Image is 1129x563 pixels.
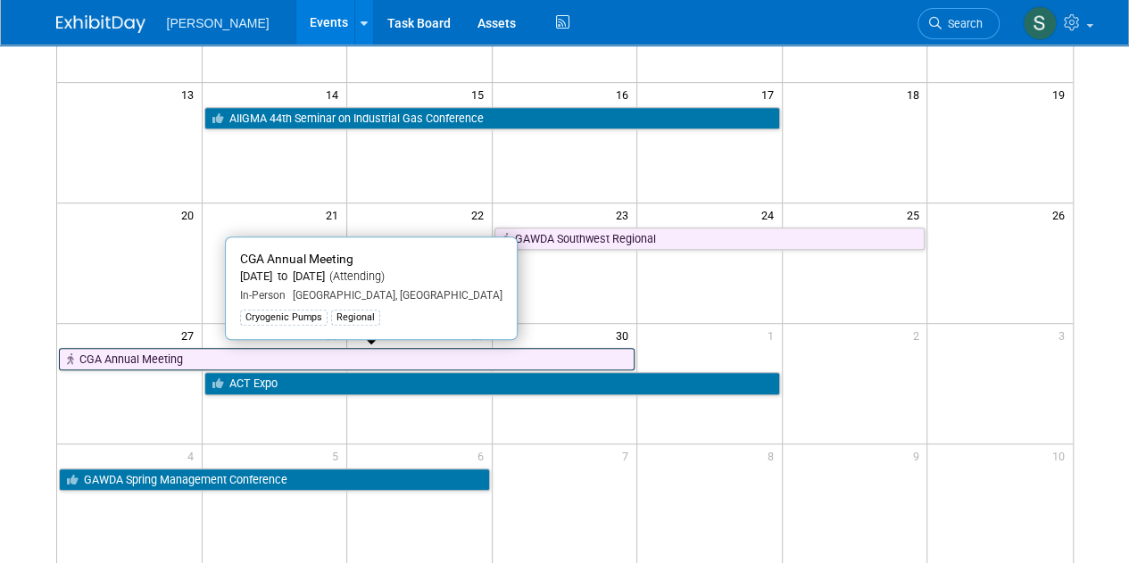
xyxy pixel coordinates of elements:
[56,15,145,33] img: ExhibitDay
[1050,444,1073,467] span: 10
[324,203,346,226] span: 21
[910,324,926,346] span: 2
[330,444,346,467] span: 5
[620,444,636,467] span: 7
[766,444,782,467] span: 8
[167,16,270,30] span: [PERSON_NAME]
[240,252,353,266] span: CGA Annual Meeting
[614,324,636,346] span: 30
[331,310,380,326] div: Regional
[760,83,782,105] span: 17
[1057,324,1073,346] span: 3
[1023,6,1057,40] img: Skye Tuinei
[204,107,780,130] a: AIIGMA 44th Seminar on Industrial Gas Conference
[910,444,926,467] span: 9
[614,83,636,105] span: 16
[766,324,782,346] span: 1
[760,203,782,226] span: 24
[494,228,926,251] a: GAWDA Southwest Regional
[59,348,635,371] a: CGA Annual Meeting
[240,310,328,326] div: Cryogenic Pumps
[469,83,492,105] span: 15
[1050,203,1073,226] span: 26
[179,83,202,105] span: 13
[179,324,202,346] span: 27
[204,372,780,395] a: ACT Expo
[325,269,385,283] span: (Attending)
[240,269,502,285] div: [DATE] to [DATE]
[942,17,983,30] span: Search
[469,203,492,226] span: 22
[59,468,490,492] a: GAWDA Spring Management Conference
[324,83,346,105] span: 14
[186,444,202,467] span: 4
[904,83,926,105] span: 18
[904,203,926,226] span: 25
[614,203,636,226] span: 23
[179,203,202,226] span: 20
[1050,83,1073,105] span: 19
[240,289,286,302] span: In-Person
[917,8,1000,39] a: Search
[286,289,502,302] span: [GEOGRAPHIC_DATA], [GEOGRAPHIC_DATA]
[476,444,492,467] span: 6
